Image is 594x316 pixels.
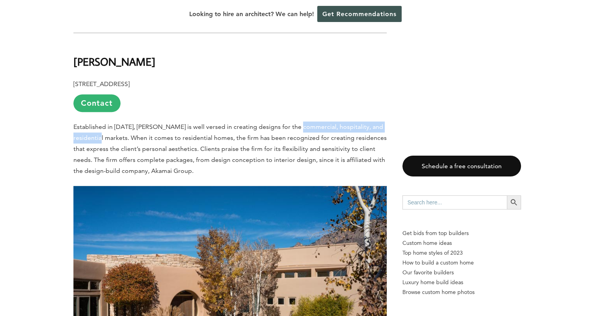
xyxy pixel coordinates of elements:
[402,228,521,238] p: Get bids from top builders
[510,198,518,207] svg: Search
[73,94,121,112] a: Contact
[73,80,130,88] b: [STREET_ADDRESS]
[402,258,521,268] a: How to build a custom home
[402,238,521,248] a: Custom home ideas
[402,277,521,287] a: Luxury home build ideas
[73,55,155,68] b: [PERSON_NAME]
[317,6,402,22] a: Get Recommendations
[402,248,521,258] a: Top home styles of 2023
[402,287,521,297] a: Browse custom home photos
[73,123,387,175] span: Established in [DATE], [PERSON_NAME] is well versed in creating designs for the commercial, hospi...
[402,156,521,176] a: Schedule a free consultation
[402,268,521,277] a: Our favorite builders
[402,195,507,209] input: Search here...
